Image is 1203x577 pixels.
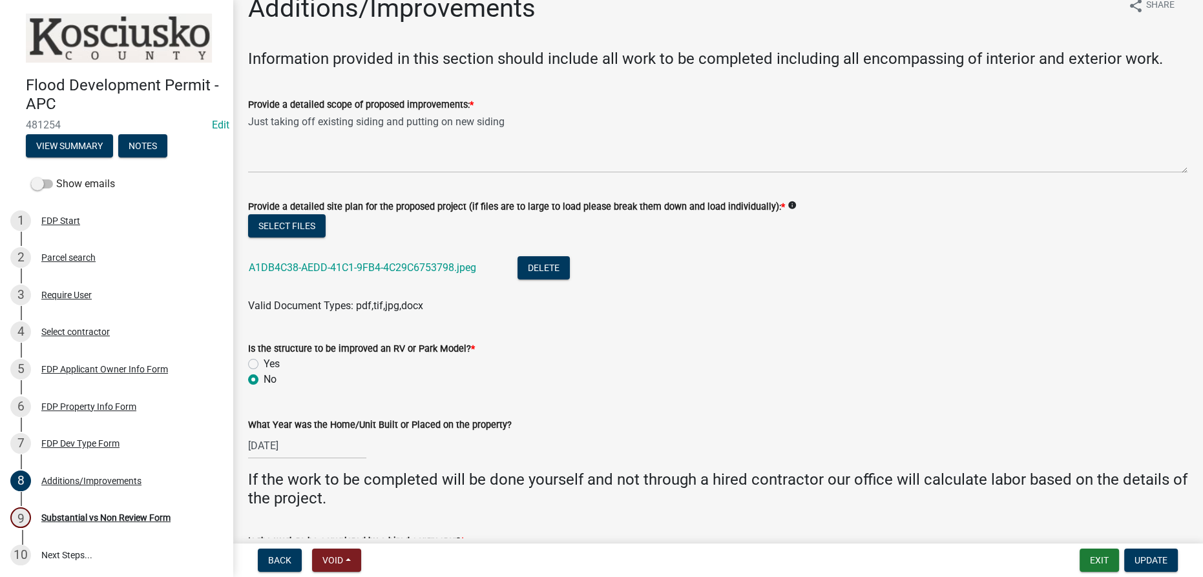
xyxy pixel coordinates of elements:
wm-modal-confirm: Summary [26,141,113,152]
input: mm/dd/yyyy [248,432,366,459]
div: Select contractor [41,327,110,336]
div: 9 [10,507,31,528]
div: 4 [10,321,31,342]
label: Is the structure to be improved an RV or Park Model? [248,345,475,354]
div: Substantial vs Non Review Form [41,513,171,522]
span: Back [268,555,291,565]
h4: If the work to be completed will be done yourself and not through a hired contractor our office w... [248,471,1187,508]
wm-modal-confirm: Delete Document [518,263,570,275]
span: 481254 [26,119,207,131]
div: FDP Applicant Owner Info Form [41,365,168,374]
img: Kosciusko County, Indiana [26,14,212,63]
span: Void [322,555,343,565]
button: Void [312,549,361,572]
label: What Year was the Home/Unit Built or Placed on the property? [248,421,512,430]
div: FDP Property Info Form [41,402,136,411]
div: 2 [10,247,31,268]
button: View Summary [26,134,113,157]
button: Back [258,549,302,572]
button: Update [1124,549,1178,572]
button: Exit [1080,549,1119,572]
div: 1 [10,210,31,231]
div: Parcel search [41,253,96,262]
i: info [788,201,797,210]
h4: Flood Development Permit - APC [26,76,222,114]
span: Update [1135,555,1167,565]
label: No [264,372,277,387]
button: Select files [248,214,326,238]
a: Edit [212,119,229,131]
div: 8 [10,471,31,491]
div: 3 [10,285,31,305]
label: Provide a detailed scope of proposed improvements: [248,101,474,110]
h4: Information provided in this section should include all work to be completed including all encomp... [248,50,1187,68]
div: 7 [10,433,31,454]
label: Yes [264,356,280,372]
span: Valid Document Types: pdf,tif,jpg,docx [248,299,423,312]
div: 6 [10,396,31,417]
button: Delete [518,256,570,279]
wm-modal-confirm: Notes [118,141,167,152]
div: FDP Dev Type Form [41,439,120,448]
label: Show emails [31,176,115,192]
div: Additions/Improvements [41,476,141,485]
div: Require User [41,290,92,299]
div: FDP Start [41,216,80,225]
div: 5 [10,359,31,380]
a: A1DB4C38-AEDD-41C1-9FB4-4C29C6753798.jpeg [249,261,476,274]
button: Notes [118,134,167,157]
label: Is the work to be completed by a hired contractor? [248,537,465,546]
wm-modal-confirm: Edit Application Number [212,119,229,131]
label: Provide a detailed site plan for the proposed project (if files are to large to load please break... [248,203,785,212]
div: 10 [10,545,31,565]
